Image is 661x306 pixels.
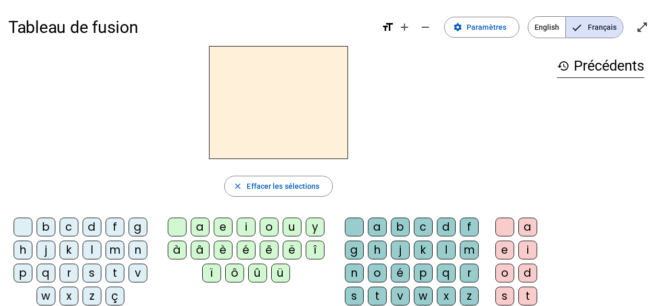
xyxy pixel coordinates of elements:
[106,218,124,236] div: f
[518,287,537,305] div: t
[60,264,78,282] div: r
[636,21,648,33] mat-icon: open_in_full
[632,17,653,38] button: Entrer en plein écran
[557,54,644,78] h3: Précédents
[225,264,244,282] div: ô
[414,218,433,236] div: c
[283,218,301,236] div: u
[260,218,279,236] div: o
[398,21,411,33] mat-icon: add
[191,241,210,259] div: â
[83,287,101,305] div: z
[106,241,124,259] div: m
[414,264,433,282] div: p
[306,218,324,236] div: y
[271,264,290,282] div: ü
[202,264,221,282] div: ï
[106,264,124,282] div: t
[528,17,565,38] span: English
[83,264,101,282] div: s
[518,241,537,259] div: i
[248,264,267,282] div: û
[437,218,456,236] div: d
[444,17,519,38] button: Paramètres
[460,264,479,282] div: r
[518,264,537,282] div: d
[368,287,387,305] div: t
[129,264,147,282] div: v
[528,16,623,38] mat-button-toggle-group: Language selection
[14,241,32,259] div: h
[37,264,55,282] div: q
[495,287,514,305] div: s
[237,218,256,236] div: i
[368,264,387,282] div: o
[37,241,55,259] div: j
[419,21,432,33] mat-icon: remove
[460,287,479,305] div: z
[557,60,570,72] mat-icon: history
[394,17,415,38] button: Augmenter la taille de la police
[415,17,436,38] button: Diminuer la taille de la police
[129,241,147,259] div: n
[391,218,410,236] div: b
[283,241,301,259] div: ë
[467,21,506,33] span: Paramètres
[391,241,410,259] div: j
[168,241,187,259] div: à
[518,218,537,236] div: a
[345,287,364,305] div: s
[306,241,324,259] div: î
[566,17,623,38] span: Français
[129,218,147,236] div: g
[60,241,78,259] div: k
[83,218,101,236] div: d
[260,241,279,259] div: ê
[60,287,78,305] div: x
[233,182,242,191] mat-icon: close
[83,241,101,259] div: l
[106,287,124,305] div: ç
[437,241,456,259] div: l
[495,241,514,259] div: e
[37,287,55,305] div: w
[345,241,364,259] div: g
[391,264,410,282] div: é
[8,10,373,44] h1: Tableau de fusion
[381,21,394,33] mat-icon: format_size
[14,264,32,282] div: p
[214,241,233,259] div: è
[237,241,256,259] div: é
[414,241,433,259] div: k
[495,264,514,282] div: o
[453,22,462,32] mat-icon: settings
[247,180,319,192] span: Effacer les sélections
[437,264,456,282] div: q
[191,218,210,236] div: a
[214,218,233,236] div: e
[37,218,55,236] div: b
[345,264,364,282] div: n
[437,287,456,305] div: x
[368,218,387,236] div: a
[460,218,479,236] div: f
[60,218,78,236] div: c
[391,287,410,305] div: v
[224,176,332,197] button: Effacer les sélections
[460,241,479,259] div: m
[368,241,387,259] div: h
[414,287,433,305] div: w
